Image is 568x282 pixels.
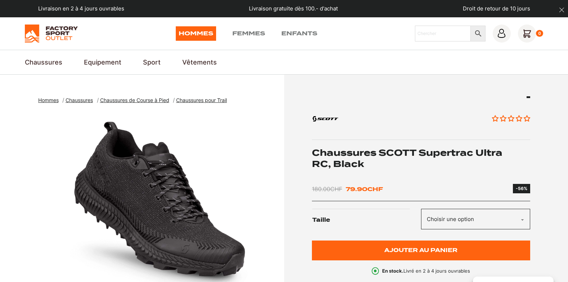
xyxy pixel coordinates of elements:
a: Chaussures [66,97,97,103]
div: 0 [536,30,544,37]
p: Droit de retour de 10 jours [463,5,530,13]
a: Enfants [281,26,317,41]
span: Hommes [38,97,59,103]
a: Sport [143,57,161,67]
button: dismiss [555,4,568,16]
span: CHF [367,186,383,193]
bdi: 79.90 [346,186,383,193]
p: Livré en 2 à 4 jours ouvrables [382,268,470,275]
span: Chaussures pour Trail [176,97,227,103]
nav: breadcrumbs [38,96,231,105]
a: Equipement [84,57,121,67]
input: Chercher [415,26,471,41]
img: Factory Sport Outlet [25,25,78,43]
p: Livraison en 2 à 4 jours ouvrables [38,5,124,13]
span: CHF [330,185,342,193]
p: Livraison gratuite dès 100.- d'achat [249,5,338,13]
a: Vêtements [182,57,217,67]
a: Chaussures [25,57,62,67]
b: En stock. [382,268,403,274]
div: -56% [516,185,527,192]
span: Chaussures [66,97,93,103]
a: Chaussures de Course à Pied [100,97,173,103]
label: Taille [312,209,421,232]
span: Chaussures de Course à Pied [100,97,169,103]
a: Chaussures pour Trail [176,97,231,103]
a: Femmes [232,26,265,41]
a: Hommes [38,97,63,103]
span: Ajouter au panier [384,247,457,254]
button: Ajouter au panier [312,241,530,260]
h1: Chaussures SCOTT Supertrac Ultra RC, Black [312,147,530,169]
bdi: 180.00 [312,185,342,193]
a: Hommes [176,26,216,41]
